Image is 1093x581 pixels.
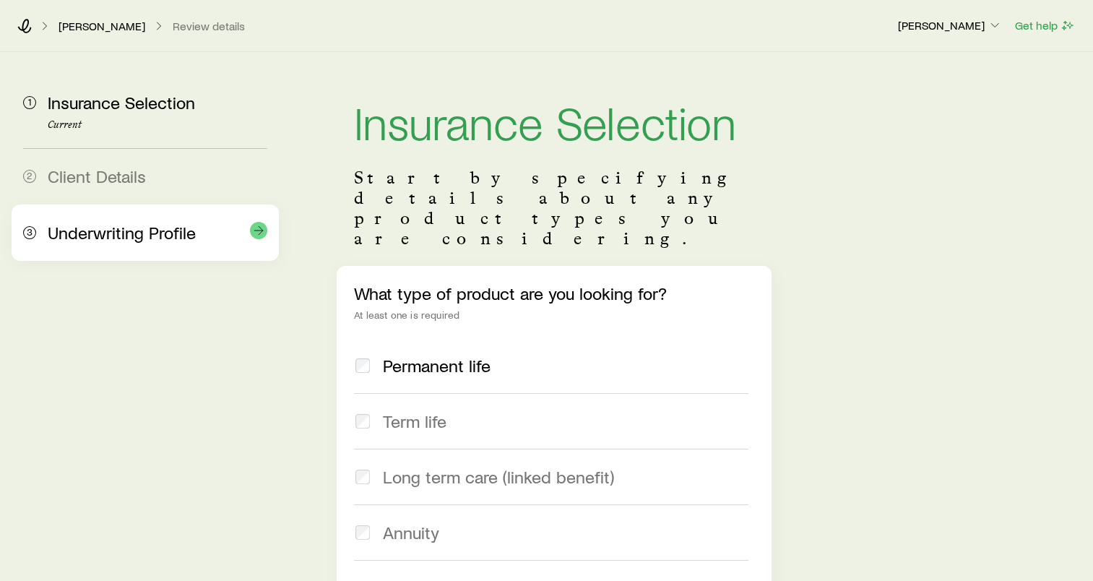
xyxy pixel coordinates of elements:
[354,283,754,304] p: What type of product are you looking for?
[355,358,370,373] input: Permanent life
[1014,17,1076,34] button: Get help
[354,168,754,249] p: Start by specifying details about any product types you are considering.
[23,170,36,183] span: 2
[23,96,36,109] span: 1
[48,165,146,186] span: Client Details
[172,20,246,33] button: Review details
[383,356,491,376] span: Permanent life
[354,98,754,145] h1: Insurance Selection
[383,522,439,543] span: Annuity
[354,309,754,321] div: At least one is required
[48,119,267,131] p: Current
[355,414,370,429] input: Term life
[58,20,146,33] a: [PERSON_NAME]
[898,18,1002,33] p: [PERSON_NAME]
[23,226,36,239] span: 3
[355,470,370,484] input: Long term care (linked benefit)
[48,92,195,113] span: Insurance Selection
[383,467,614,487] span: Long term care (linked benefit)
[355,525,370,540] input: Annuity
[383,411,446,431] span: Term life
[897,17,1003,35] button: [PERSON_NAME]
[48,222,196,243] span: Underwriting Profile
